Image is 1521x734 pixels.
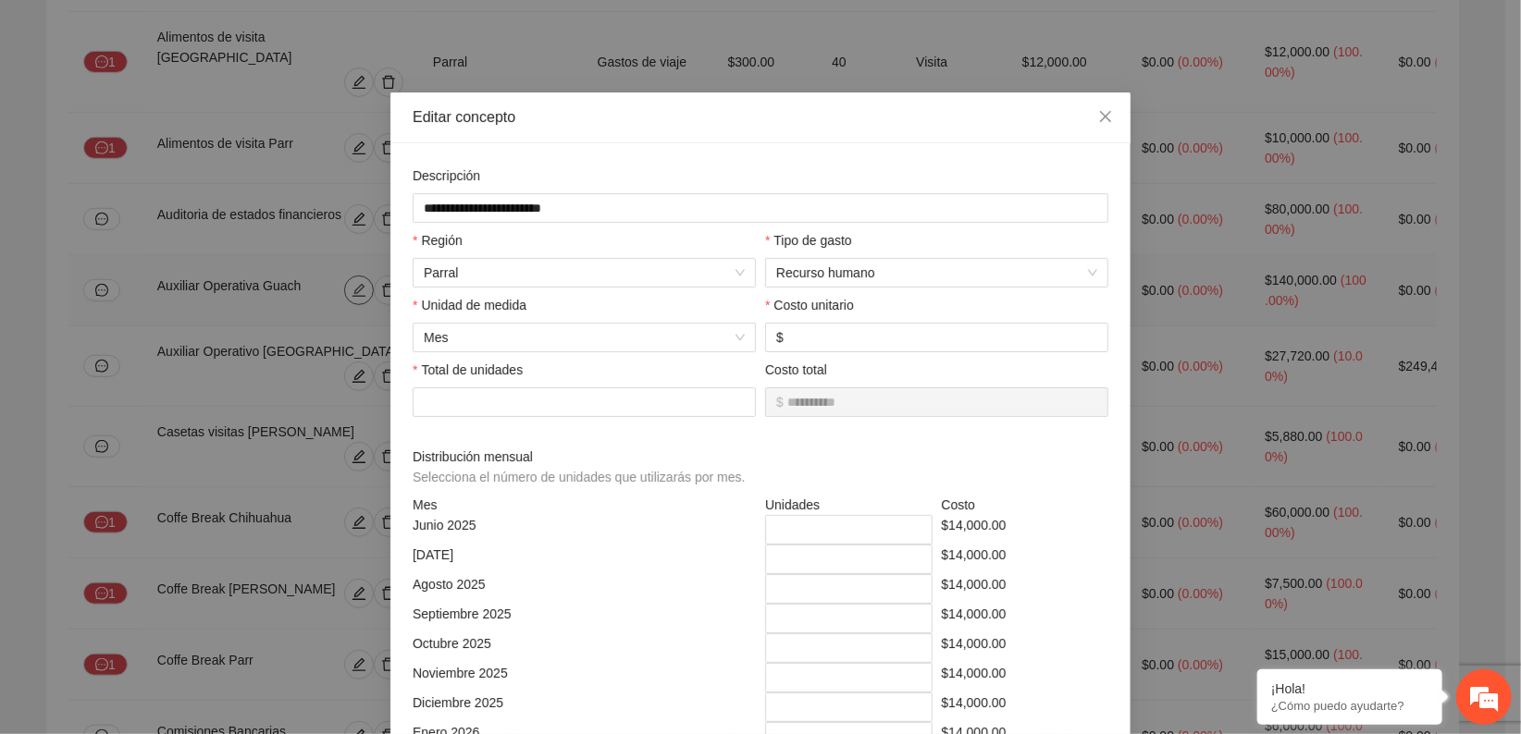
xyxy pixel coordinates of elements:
[413,295,526,315] label: Unidad de medida
[413,470,746,484] span: Selecciona el número de unidades que utilizarás por mes.
[1081,92,1131,142] button: Close
[937,495,1114,515] div: Costo
[937,604,1114,633] div: $14,000.00
[765,230,852,251] label: Tipo de gasto
[937,633,1114,663] div: $14,000.00
[424,324,745,351] span: Mes
[1098,109,1113,124] span: close
[413,447,752,487] span: Distribución mensual
[760,495,937,515] div: Unidades
[303,9,348,54] div: Minimizar ventana de chat en vivo
[937,663,1114,692] div: $14,000.00
[408,663,760,692] div: Noviembre 2025
[1271,699,1428,713] p: ¿Cómo puedo ayudarte?
[408,495,760,515] div: Mes
[424,259,745,287] span: Parral
[1271,681,1428,696] div: ¡Hola!
[107,247,255,434] span: Estamos en línea.
[776,327,784,348] span: $
[776,392,784,412] span: $
[413,165,480,186] label: Descripción
[413,360,523,380] label: Total de unidades
[937,574,1114,604] div: $14,000.00
[408,633,760,663] div: Octubre 2025
[408,574,760,604] div: Agosto 2025
[408,544,760,574] div: [DATE]
[408,604,760,633] div: Septiembre 2025
[937,544,1114,574] div: $14,000.00
[408,515,760,544] div: Junio 2025
[765,360,827,380] label: Costo total
[413,107,1108,128] div: Editar concepto
[937,515,1114,544] div: $14,000.00
[9,505,352,569] textarea: Escriba su mensaje y pulse “Intro”
[96,94,311,118] div: Chatee con nosotros ahora
[765,295,854,315] label: Costo unitario
[776,259,1097,287] span: Recurso humano
[937,692,1114,722] div: $14,000.00
[408,692,760,722] div: Diciembre 2025
[413,230,463,251] label: Región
